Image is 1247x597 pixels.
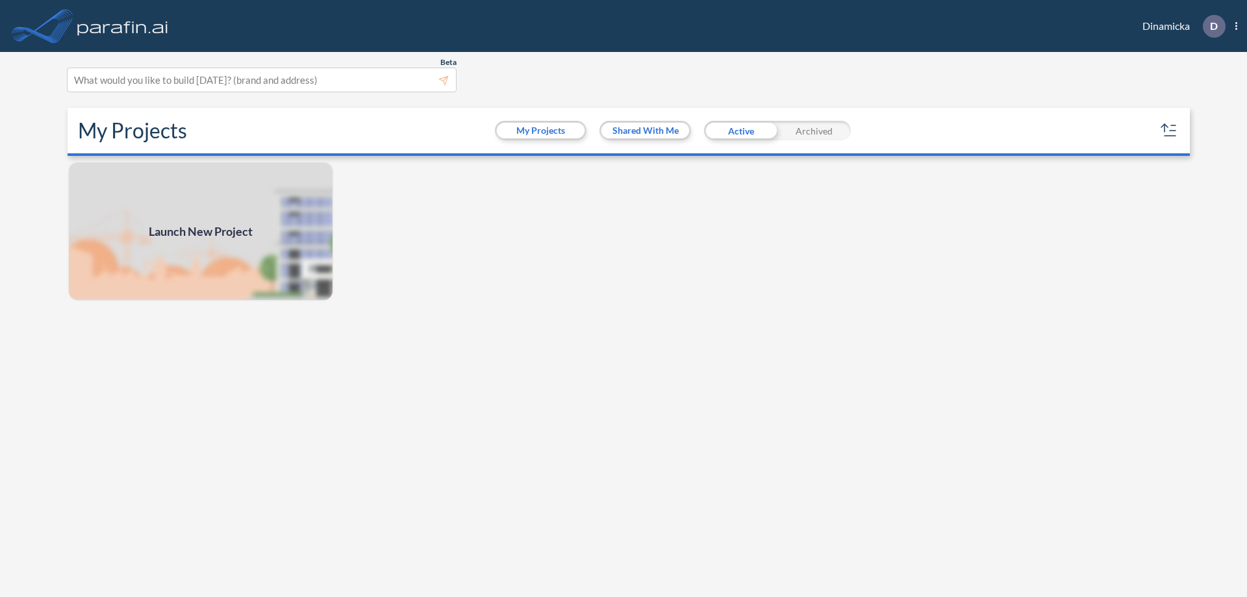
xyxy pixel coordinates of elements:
[440,57,457,68] span: Beta
[75,13,171,39] img: logo
[1123,15,1237,38] div: Dinamicka
[1210,20,1218,32] p: D
[68,161,334,301] a: Launch New Project
[68,161,334,301] img: add
[777,121,851,140] div: Archived
[601,123,689,138] button: Shared With Me
[704,121,777,140] div: Active
[78,118,187,143] h2: My Projects
[497,123,585,138] button: My Projects
[149,223,253,240] span: Launch New Project
[1159,120,1179,141] button: sort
